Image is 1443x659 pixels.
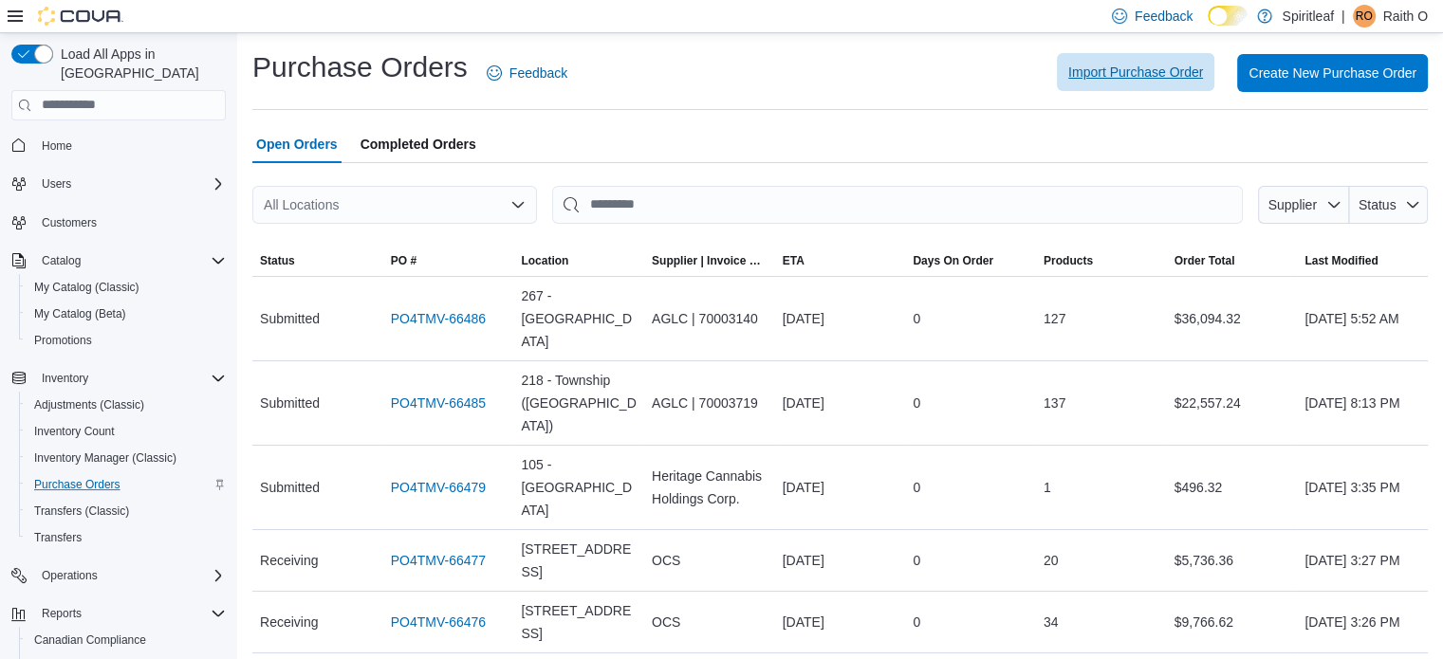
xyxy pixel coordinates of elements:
[34,477,120,492] span: Purchase Orders
[42,371,88,386] span: Inventory
[391,253,416,268] span: PO #
[252,246,383,276] button: Status
[479,54,575,92] a: Feedback
[260,307,320,330] span: Submitted
[1175,253,1235,268] span: Order Total
[34,632,146,648] span: Canadian Compliance
[34,249,88,272] button: Catalog
[19,445,233,471] button: Inventory Manager (Classic)
[34,211,104,234] a: Customers
[644,457,775,518] div: Heritage Cannabis Holdings Corp.
[1044,611,1059,633] span: 34
[34,135,80,157] a: Home
[905,246,1036,276] button: Days On Order
[513,246,644,276] button: Location
[27,629,226,651] span: Canadian Compliance
[4,562,233,589] button: Operations
[256,125,338,163] span: Open Orders
[1359,197,1397,212] span: Status
[552,186,1243,224] input: This is a search bar. After typing your query, hit enter to filter the results lower in the page.
[1297,246,1428,276] button: Last Modified
[1341,5,1345,27] p: |
[42,176,71,192] span: Users
[4,247,233,274] button: Catalog
[913,549,920,572] span: 0
[27,420,226,443] span: Inventory Count
[644,603,775,641] div: OCS
[1349,186,1428,224] button: Status
[391,549,486,572] a: PO4TMV-66477
[1044,476,1051,499] span: 1
[509,64,567,82] span: Feedback
[1044,253,1093,268] span: Products
[42,138,72,154] span: Home
[27,302,134,325] a: My Catalog (Beta)
[34,424,115,439] span: Inventory Count
[1208,26,1209,27] span: Dark Mode
[1167,246,1298,276] button: Order Total
[27,447,184,469] a: Inventory Manager (Classic)
[1167,541,1298,579] div: $5,736.36
[19,301,233,327] button: My Catalog (Beta)
[391,476,486,499] a: PO4TMV-66479
[27,447,226,469] span: Inventory Manager (Classic)
[27,526,226,549] span: Transfers
[1258,186,1349,224] button: Supplier
[252,48,468,86] h1: Purchase Orders
[391,611,486,633] a: PO4TMV-66476
[1044,392,1065,414] span: 137
[4,365,233,392] button: Inventory
[644,541,775,579] div: OCS
[1282,5,1333,27] p: Spiritleaf
[260,253,295,268] span: Status
[1036,246,1167,276] button: Products
[1297,384,1428,422] div: [DATE] 8:13 PM
[260,549,318,572] span: Receiving
[34,397,144,412] span: Adjustments (Classic)
[19,498,233,524] button: Transfers (Classic)
[4,209,233,236] button: Customers
[27,629,154,651] a: Canadian Compliance
[391,392,486,414] a: PO4TMV-66485
[1167,603,1298,641] div: $9,766.62
[361,125,476,163] span: Completed Orders
[913,253,993,268] span: Days On Order
[775,384,906,422] div: [DATE]
[34,602,226,625] span: Reports
[913,611,920,633] span: 0
[1297,603,1428,641] div: [DATE] 3:26 PM
[27,473,226,496] span: Purchase Orders
[521,538,637,583] span: [STREET_ADDRESS]
[34,306,126,321] span: My Catalog (Beta)
[1068,63,1203,82] span: Import Purchase Order
[27,500,137,522] a: Transfers (Classic)
[19,524,233,551] button: Transfers
[1237,54,1428,92] button: Create New Purchase Order
[783,253,805,268] span: ETA
[1167,300,1298,338] div: $36,094.32
[644,300,775,338] div: AGLC | 70003140
[34,503,129,519] span: Transfers (Classic)
[775,300,906,338] div: [DATE]
[644,246,775,276] button: Supplier | Invoice Number
[19,327,233,354] button: Promotions
[1353,5,1376,27] div: Raith O
[27,302,226,325] span: My Catalog (Beta)
[1304,253,1378,268] span: Last Modified
[260,476,320,499] span: Submitted
[1057,53,1214,91] button: Import Purchase Order
[1167,384,1298,422] div: $22,557.24
[521,253,568,268] div: Location
[4,600,233,627] button: Reports
[27,420,122,443] a: Inventory Count
[34,367,96,390] button: Inventory
[913,392,920,414] span: 0
[53,45,226,82] span: Load All Apps in [GEOGRAPHIC_DATA]
[34,564,105,587] button: Operations
[383,246,514,276] button: PO #
[34,564,226,587] span: Operations
[1135,7,1193,26] span: Feedback
[42,568,98,583] span: Operations
[913,307,920,330] span: 0
[1297,300,1428,338] div: [DATE] 5:52 AM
